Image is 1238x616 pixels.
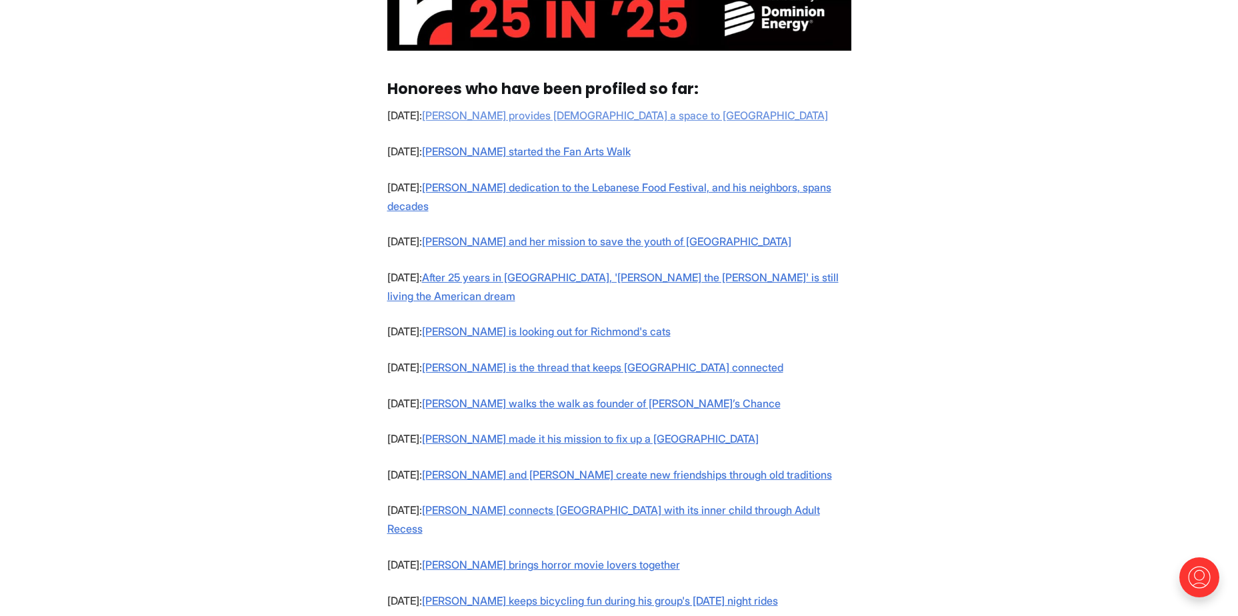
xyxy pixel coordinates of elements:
a: After 25 years in [GEOGRAPHIC_DATA], '[PERSON_NAME] the [PERSON_NAME]' is still living the Americ... [387,271,839,303]
a: [PERSON_NAME] made it his mission to fix up a [GEOGRAPHIC_DATA] [422,432,759,445]
a: [PERSON_NAME] keeps bicycling fun during his group's [DATE] night rides [422,594,778,607]
a: [PERSON_NAME] and her mission to save the youth of [GEOGRAPHIC_DATA] [422,235,791,248]
a: [PERSON_NAME] connects [GEOGRAPHIC_DATA] with its inner child through Adult Recess [387,503,820,535]
a: [PERSON_NAME] walks the walk as founder of [PERSON_NAME]’s Chance [422,397,781,410]
a: [PERSON_NAME] is looking out for Richmond's cats [422,325,671,338]
p: [DATE]: [387,465,851,484]
p: [DATE]: [387,232,851,251]
a: [PERSON_NAME] and [PERSON_NAME] create new friendships through old traditions [422,468,832,481]
a: [PERSON_NAME] dedication to the Lebanese Food Festival, and his neighbors, spans decades [387,181,831,213]
p: [DATE]: [387,429,851,448]
p: [DATE]: [387,322,851,341]
p: [DATE]: [387,178,851,215]
p: [DATE]: [387,268,851,305]
p: [DATE]: [387,501,851,538]
iframe: portal-trigger [1168,551,1238,616]
p: [DATE]: [387,591,851,610]
a: [PERSON_NAME] is the thread that keeps [GEOGRAPHIC_DATA] connected [422,361,783,374]
h3: Honorees who have been profiled so far: [387,81,851,98]
a: [PERSON_NAME] provides [DEMOGRAPHIC_DATA] a space to [GEOGRAPHIC_DATA] [422,109,828,122]
p: [DATE]: [387,142,851,161]
p: [DATE]: [387,555,851,574]
p: [DATE]: [387,358,851,377]
p: [DATE]: [387,106,851,125]
a: [PERSON_NAME] started the Fan Arts Walk [422,145,631,158]
p: [DATE]: [387,394,851,413]
a: [PERSON_NAME] brings horror movie lovers together [422,558,680,571]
